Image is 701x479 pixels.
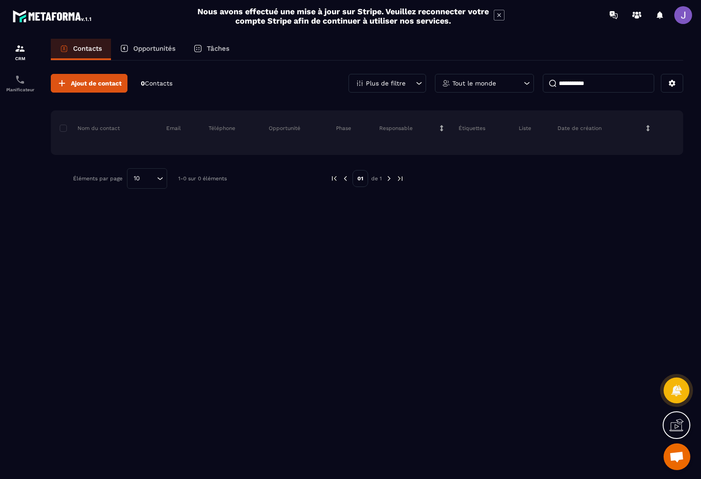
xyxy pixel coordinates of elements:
p: 1-0 sur 0 éléments [178,175,227,182]
p: Plus de filtre [366,80,406,86]
a: Contacts [51,39,111,60]
img: prev [341,175,349,183]
p: 01 [353,170,368,187]
button: Ajout de contact [51,74,127,93]
p: Téléphone [209,125,235,132]
span: Ajout de contact [71,79,122,88]
p: Responsable [379,125,413,132]
p: Tâches [207,45,230,53]
img: logo [12,8,93,24]
p: Contacts [73,45,102,53]
p: Liste [519,125,531,132]
p: Date de création [558,125,602,132]
p: Email [166,125,181,132]
a: formationformationCRM [2,37,38,68]
img: formation [15,43,25,54]
h2: Nous avons effectué une mise à jour sur Stripe. Veuillez reconnecter votre compte Stripe afin de ... [197,7,489,25]
span: 10 [131,174,143,183]
p: Phase [336,125,351,132]
img: next [385,175,393,183]
a: Opportunités [111,39,184,60]
p: Étiquettes [459,125,485,132]
p: Opportunités [133,45,176,53]
p: Planificateur [2,87,38,92]
p: Nom du contact [60,125,120,132]
input: Search for option [143,174,155,183]
p: de 1 [371,175,382,182]
p: Éléments par page [73,175,123,182]
p: Opportunité [269,125,300,132]
a: schedulerschedulerPlanificateur [2,68,38,99]
p: Tout le monde [452,80,496,86]
p: CRM [2,56,38,61]
img: scheduler [15,74,25,85]
div: Ouvrir le chat [664,443,690,470]
div: Search for option [127,168,167,189]
img: next [396,175,404,183]
a: Tâches [184,39,238,60]
img: prev [330,175,338,183]
p: 0 [141,79,172,88]
span: Contacts [145,80,172,87]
